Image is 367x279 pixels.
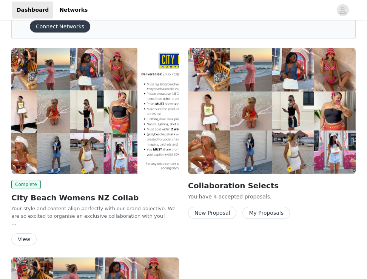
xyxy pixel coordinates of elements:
[242,207,290,219] button: My Proposals
[55,2,92,19] a: Networks
[188,180,356,191] h2: Collaboration Selects
[267,194,270,200] span: s
[11,48,179,174] img: City Beach
[12,2,53,19] a: Dashboard
[188,48,356,174] img: City Beach
[11,180,41,189] span: Complete
[339,4,346,16] div: avatar
[11,233,37,245] button: View
[30,20,90,33] button: Connect Networks
[188,207,236,219] button: New Proposal
[11,192,179,203] h2: City Beach Womens NZ Collab
[188,193,356,201] p: You have 4 accepted proposal .
[11,237,37,242] a: View
[11,206,176,219] span: Your style and content align perfectly with our brand objective. We are so excited to organise an...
